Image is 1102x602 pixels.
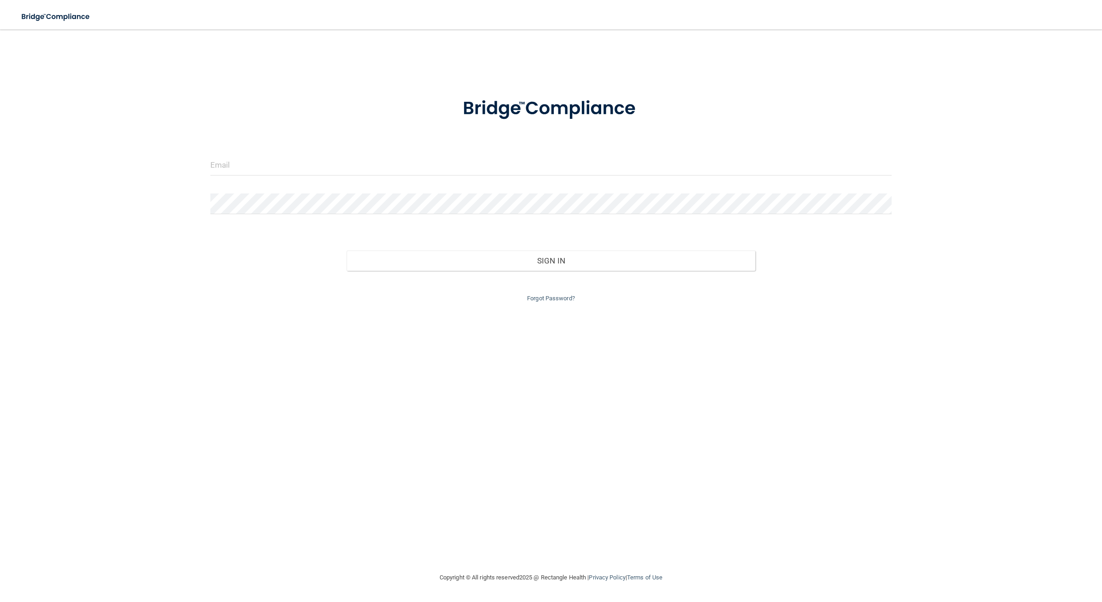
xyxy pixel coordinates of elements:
img: bridge_compliance_login_screen.278c3ca4.svg [14,7,99,26]
a: Privacy Policy [589,574,625,581]
img: bridge_compliance_login_screen.278c3ca4.svg [444,85,658,133]
a: Forgot Password? [527,295,575,302]
div: Copyright © All rights reserved 2025 @ Rectangle Health | | [383,563,719,592]
button: Sign In [347,251,756,271]
a: Terms of Use [627,574,662,581]
input: Email [210,155,892,175]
